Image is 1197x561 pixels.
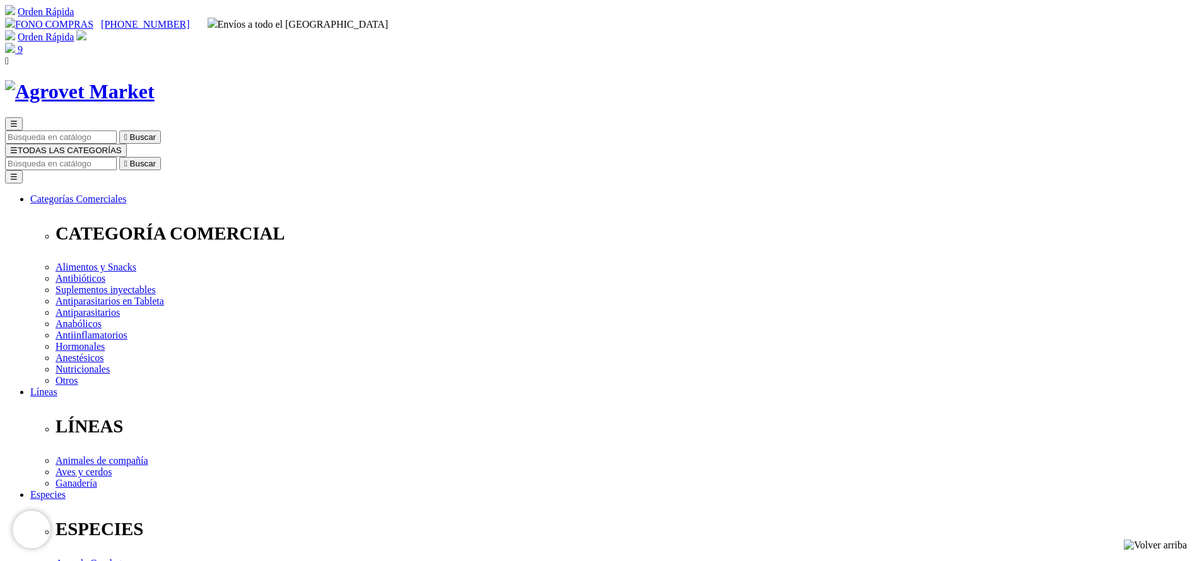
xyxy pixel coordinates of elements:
[5,130,117,144] input: Buscar
[56,223,1192,244] p: CATEGORÍA COMERCIAL
[56,296,164,306] a: Antiparasitarios en Tableta
[56,375,78,386] a: Otros
[10,119,18,129] span: ☰
[5,144,127,157] button: ☰TODAS LAS CATEGORÍAS
[208,19,389,30] span: Envíos a todo el [GEOGRAPHIC_DATA]
[119,130,161,144] button:  Buscar
[5,5,15,15] img: shopping-cart.svg
[130,159,156,168] span: Buscar
[56,519,1192,540] p: ESPECIES
[56,478,97,489] a: Ganadería
[101,19,189,30] a: [PHONE_NUMBER]
[5,18,15,28] img: phone.svg
[5,19,93,30] a: FONO COMPRAS
[5,30,15,40] img: shopping-cart.svg
[1124,540,1187,551] img: Volver arriba
[5,44,23,55] a: 9
[56,284,156,295] a: Suplementos inyectables
[30,489,66,500] a: Especies
[10,146,18,155] span: ☰
[130,132,156,142] span: Buscar
[76,32,86,42] a: Acceda a su cuenta de cliente
[56,466,112,477] a: Aves y cerdos
[18,44,23,55] span: 9
[124,132,127,142] i: 
[56,352,103,363] a: Anestésicos
[56,416,1192,437] p: LÍNEAS
[5,55,9,66] i: 
[5,157,117,170] input: Buscar
[5,117,23,130] button: ☰
[56,364,110,374] a: Nutricionales
[56,341,105,352] a: Hormonales
[18,6,74,17] a: Orden Rápida
[56,273,105,284] a: Antibióticos
[5,170,23,183] button: ☰
[13,511,50,548] iframe: Brevo live chat
[18,32,74,42] a: Orden Rápida
[5,80,155,103] img: Agrovet Market
[56,455,148,466] a: Animales de compañía
[119,157,161,170] button:  Buscar
[56,330,127,340] a: Antiinflamatorios
[30,386,57,397] a: Líneas
[56,262,136,272] a: Alimentos y Snacks
[56,307,120,318] a: Antiparasitarios
[56,318,102,329] a: Anabólicos
[5,43,15,53] img: shopping-bag.svg
[76,30,86,40] img: user.svg
[124,159,127,168] i: 
[30,194,126,204] a: Categorías Comerciales
[208,18,218,28] img: delivery-truck.svg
